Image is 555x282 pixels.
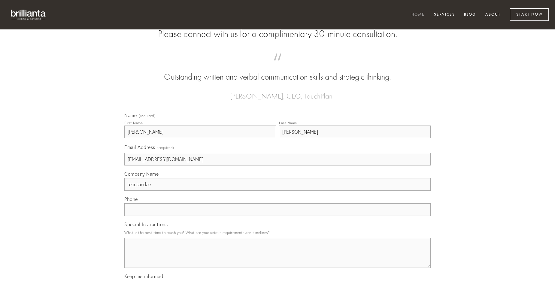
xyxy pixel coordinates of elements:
[6,6,51,23] img: brillianta - research, strategy, marketing
[124,221,168,227] span: Special Instructions
[157,144,174,152] span: (required)
[124,229,431,237] p: What is the best time to reach you? What are your unique requirements and timelines?
[460,10,480,20] a: Blog
[124,121,143,125] div: First Name
[408,10,429,20] a: Home
[124,171,159,177] span: Company Name
[134,83,421,102] figcaption: — [PERSON_NAME], CEO, TouchPlan
[124,28,431,40] h2: Please connect with us for a complimentary 30-minute consultation.
[124,112,137,118] span: Name
[124,273,163,279] span: Keep me informed
[124,196,138,202] span: Phone
[279,121,297,125] div: Last Name
[481,10,505,20] a: About
[139,114,156,118] span: (required)
[134,59,421,83] blockquote: Outstanding written and verbal communication skills and strategic thinking.
[134,59,421,71] span: “
[124,144,155,150] span: Email Address
[430,10,459,20] a: Services
[510,8,549,21] a: Start Now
